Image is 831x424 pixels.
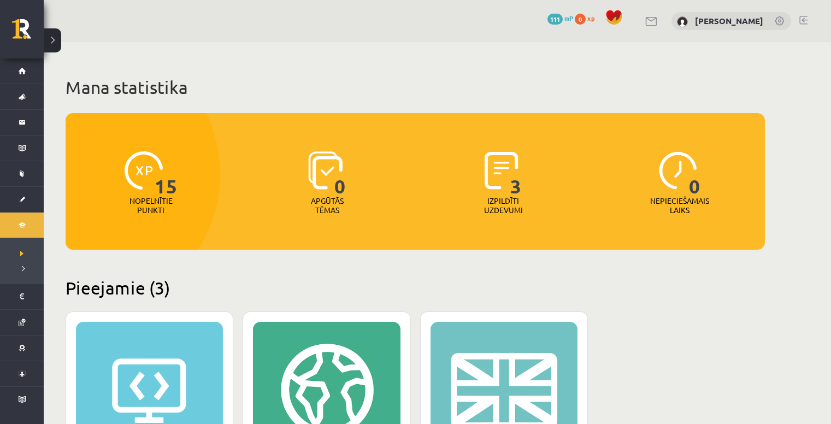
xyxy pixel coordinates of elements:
img: icon-completed-tasks-ad58ae20a441b2904462921112bc710f1caf180af7a3daa7317a5a94f2d26646.svg [485,151,518,190]
img: Gustavs Gudonis [677,16,688,27]
img: icon-xp-0682a9bc20223a9ccc6f5883a126b849a74cddfe5390d2b41b4391c66f2066e7.svg [125,151,163,190]
p: Apgūtās tēmas [306,196,349,215]
span: 0 [575,14,586,25]
span: 3 [510,151,522,196]
img: icon-learned-topics-4a711ccc23c960034f471b6e78daf4a3bad4a20eaf4de84257b87e66633f6470.svg [308,151,343,190]
h1: Mana statistika [66,76,765,98]
img: icon-clock-7be60019b62300814b6bd22b8e044499b485619524d84068768e800edab66f18.svg [659,151,697,190]
p: Izpildīti uzdevumi [482,196,524,215]
a: 0 xp [575,14,600,22]
span: 111 [547,14,563,25]
span: 15 [155,151,178,196]
span: xp [587,14,594,22]
a: Rīgas 1. Tālmācības vidusskola [12,19,44,46]
p: Nopelnītie punkti [129,196,173,215]
span: 0 [689,151,700,196]
h2: Pieejamie (3) [66,277,765,298]
span: mP [564,14,573,22]
span: 0 [334,151,346,196]
a: 111 mP [547,14,573,22]
a: [PERSON_NAME] [695,15,763,26]
p: Nepieciešamais laiks [650,196,709,215]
